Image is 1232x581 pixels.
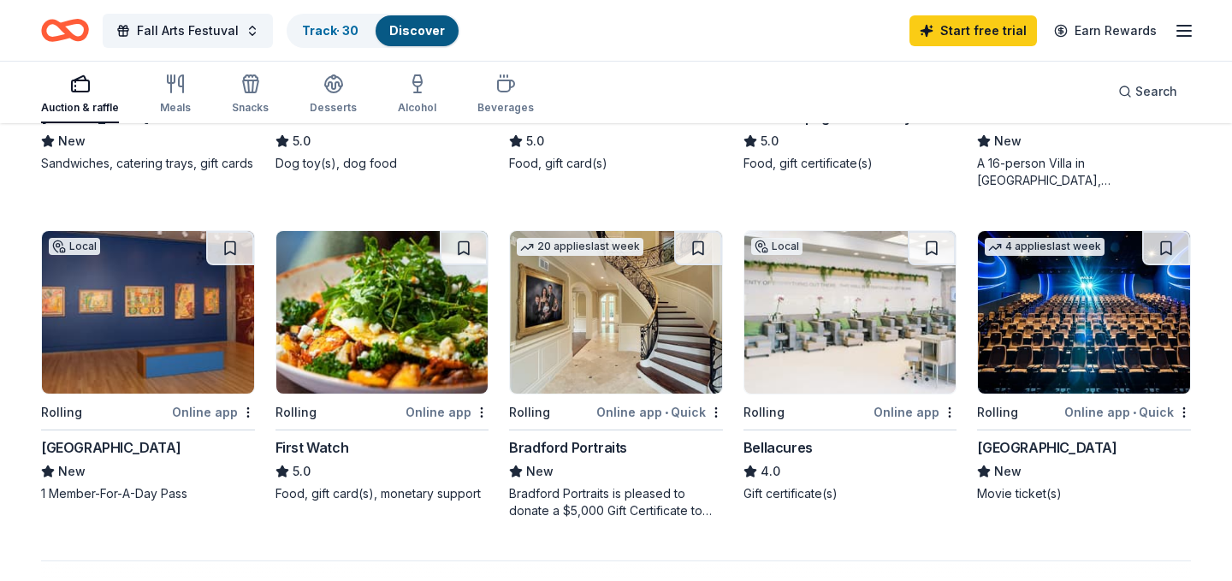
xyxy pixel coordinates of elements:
a: Image for Cinépolis4 applieslast weekRollingOnline app•Quick[GEOGRAPHIC_DATA]NewMovie ticket(s) [977,230,1191,502]
div: First Watch [275,437,349,458]
div: Rolling [977,402,1018,423]
div: [GEOGRAPHIC_DATA] [977,437,1116,458]
span: • [1133,406,1136,419]
img: Image for Cinépolis [978,231,1190,394]
span: New [58,131,86,151]
span: New [994,461,1022,482]
a: Home [41,10,89,50]
button: Snacks [232,67,269,123]
img: Image for Bradford Portraits [510,231,722,394]
div: Online app Quick [1064,401,1191,423]
img: Image for First Watch [276,231,489,394]
div: Gift certificate(s) [743,485,957,502]
span: New [994,131,1022,151]
span: • [665,406,668,419]
span: Fall Arts Festuval [137,21,239,41]
span: 5.0 [761,131,779,151]
div: Bradford Portraits [509,437,627,458]
div: 4 applies last week [985,238,1105,256]
a: Image for Skirball Cultural CenterLocalRollingOnline app[GEOGRAPHIC_DATA]New1 Member-For-A-Day Pass [41,230,255,502]
div: Local [49,238,100,255]
div: Food, gift card(s), monetary support [275,485,489,502]
div: Rolling [743,402,785,423]
div: Online app Quick [596,401,723,423]
div: Beverages [477,101,534,115]
div: A 16-person Villa in [GEOGRAPHIC_DATA], [GEOGRAPHIC_DATA], [GEOGRAPHIC_DATA] for 7days/6nights (R... [977,155,1191,189]
button: Meals [160,67,191,123]
div: Rolling [275,402,317,423]
div: 1 Member-For-A-Day Pass [41,485,255,502]
a: Track· 30 [302,23,358,38]
a: Image for First WatchRollingOnline appFirst Watch5.0Food, gift card(s), monetary support [275,230,489,502]
div: Sandwiches, catering trays, gift cards [41,155,255,172]
div: Local [751,238,803,255]
div: Snacks [232,101,269,115]
div: Food, gift card(s) [509,155,723,172]
div: Meals [160,101,191,115]
div: Auction & raffle [41,101,119,115]
div: [GEOGRAPHIC_DATA] [41,437,181,458]
div: 20 applies last week [517,238,643,256]
span: 5.0 [293,461,311,482]
div: Online app [172,401,255,423]
div: Bellacures [743,437,813,458]
a: Discover [389,23,445,38]
span: New [58,461,86,482]
div: Alcohol [398,101,436,115]
span: New [526,461,554,482]
img: Image for Skirball Cultural Center [42,231,254,394]
div: Desserts [310,101,357,115]
a: Image for BellacuresLocalRollingOnline appBellacures4.0Gift certificate(s) [743,230,957,502]
button: Desserts [310,67,357,123]
a: Start free trial [909,15,1037,46]
div: Online app [874,401,957,423]
div: Online app [406,401,489,423]
button: Beverages [477,67,534,123]
img: Image for Bellacures [744,231,957,394]
div: Food, gift certificate(s) [743,155,957,172]
div: Movie ticket(s) [977,485,1191,502]
div: Rolling [509,402,550,423]
div: Dog toy(s), dog food [275,155,489,172]
button: Search [1105,74,1191,109]
span: 5.0 [526,131,544,151]
a: Earn Rewards [1044,15,1167,46]
div: Rolling [41,402,82,423]
span: 4.0 [761,461,780,482]
button: Alcohol [398,67,436,123]
button: Auction & raffle [41,67,119,123]
span: 5.0 [293,131,311,151]
button: Track· 30Discover [287,14,460,48]
div: Bradford Portraits is pleased to donate a $5,000 Gift Certificate to each auction event, which in... [509,485,723,519]
a: Image for Bradford Portraits20 applieslast weekRollingOnline app•QuickBradford PortraitsNewBradfo... [509,230,723,519]
button: Fall Arts Festuval [103,14,273,48]
span: Search [1135,81,1177,102]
